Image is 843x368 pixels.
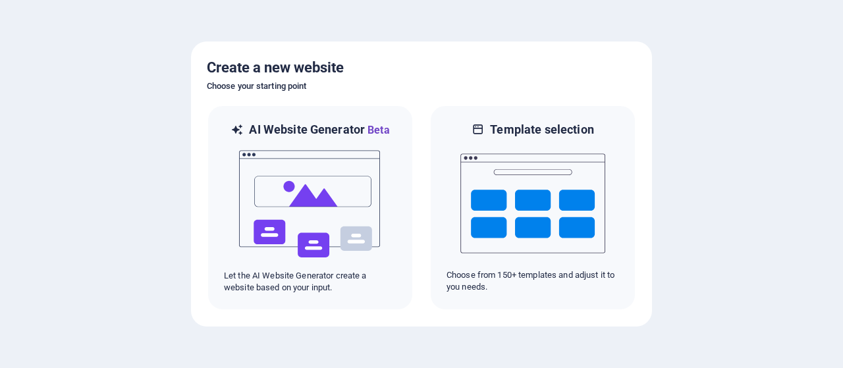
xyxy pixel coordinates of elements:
[249,122,389,138] h6: AI Website Generator
[207,78,636,94] h6: Choose your starting point
[447,269,619,293] p: Choose from 150+ templates and adjust it to you needs.
[224,270,396,294] p: Let the AI Website Generator create a website based on your input.
[429,105,636,311] div: Template selectionChoose from 150+ templates and adjust it to you needs.
[238,138,383,270] img: ai
[490,122,593,138] h6: Template selection
[207,105,414,311] div: AI Website GeneratorBetaaiLet the AI Website Generator create a website based on your input.
[207,57,636,78] h5: Create a new website
[365,124,390,136] span: Beta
